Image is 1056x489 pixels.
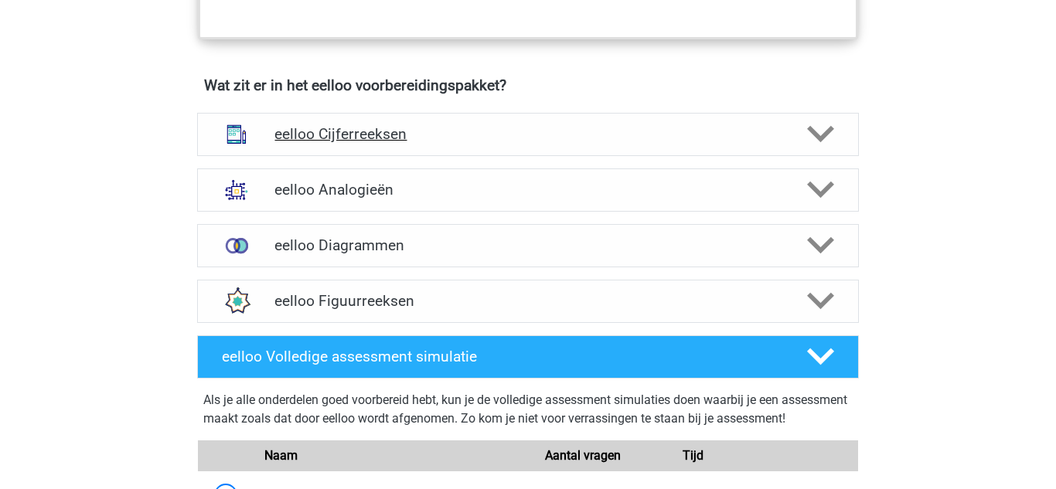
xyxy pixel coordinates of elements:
[222,348,782,365] h4: eelloo Volledige assessment simulatie
[191,168,865,212] a: analogieen eelloo Analogieën
[191,335,865,379] a: eelloo Volledige assessment simulatie
[528,447,638,465] div: Aantal vragen
[638,447,748,465] div: Tijd
[216,226,257,266] img: venn diagrammen
[191,113,865,156] a: cijferreeksen eelloo Cijferreeksen
[204,76,852,94] h4: Wat zit er in het eelloo voorbereidingspakket?
[274,181,781,199] h4: eelloo Analogieën
[216,281,257,321] img: figuurreeksen
[274,292,781,310] h4: eelloo Figuurreeksen
[253,447,528,465] div: Naam
[191,280,865,323] a: figuurreeksen eelloo Figuurreeksen
[191,224,865,267] a: venn diagrammen eelloo Diagrammen
[274,236,781,254] h4: eelloo Diagrammen
[216,114,257,155] img: cijferreeksen
[203,391,853,434] div: Als je alle onderdelen goed voorbereid hebt, kun je de volledige assessment simulaties doen waarb...
[216,170,257,210] img: analogieen
[274,125,781,143] h4: eelloo Cijferreeksen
